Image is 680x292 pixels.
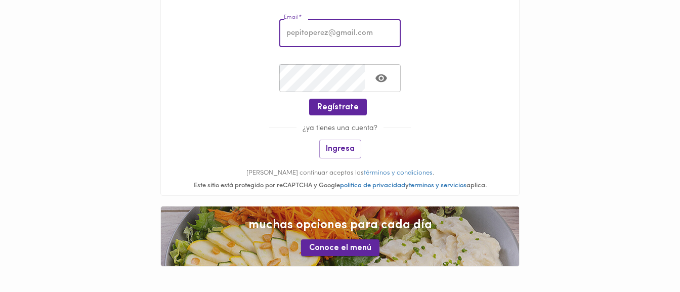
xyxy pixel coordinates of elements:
[364,170,433,176] a: términos y condiciones
[309,99,367,115] button: Regístrate
[161,169,519,178] p: [PERSON_NAME] continuar aceptas los .
[326,144,355,154] span: Ingresa
[171,217,509,234] span: muchas opciones para cada día
[409,182,466,189] a: terminos y servicios
[317,103,359,112] span: Regístrate
[340,182,405,189] a: politica de privacidad
[301,239,379,256] button: Conoce el menú
[309,243,371,253] span: Conoce el menú
[319,140,361,158] button: Ingresa
[279,19,401,47] input: pepitoperez@gmail.com
[296,124,384,132] span: ¿ya tienes una cuenta?
[161,181,519,191] div: Este sitio está protegido por reCAPTCHA y Google y aplica.
[369,66,394,91] button: Toggle password visibility
[621,233,670,282] iframe: Messagebird Livechat Widget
